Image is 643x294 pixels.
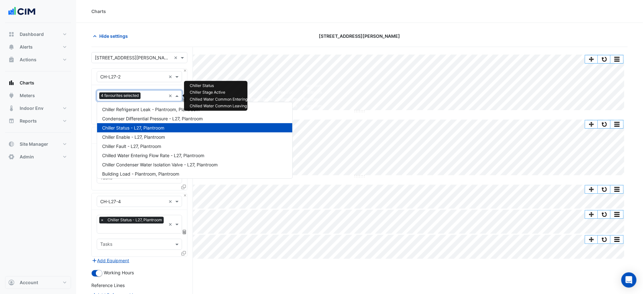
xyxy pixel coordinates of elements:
span: Account [20,279,38,286]
button: Close [183,193,187,197]
button: More Options [611,120,623,128]
app-icon: Admin [8,154,15,160]
button: Pan [585,120,598,128]
button: Pan [585,55,598,63]
td: Plantroom [275,103,300,110]
button: Close [183,69,187,73]
button: Reset [598,55,611,63]
button: Meters [5,89,71,102]
span: Condenser Differential Pressure - L27, Plantroom [102,116,203,121]
span: Clear [168,73,174,80]
div: Open Intercom Messenger [621,272,637,288]
button: Pan [585,210,598,218]
button: Alerts [5,41,71,53]
td: Chilled Water Common Entering Temperature [187,96,275,103]
div: Options List [97,102,292,178]
button: More Options [611,185,623,193]
div: Charts [91,8,106,15]
button: Actions [5,53,71,66]
span: Actions [20,57,36,63]
app-icon: Dashboard [8,31,15,37]
span: [STREET_ADDRESS][PERSON_NAME] [319,33,400,39]
span: Chiller Condenser Water Isolation Valve - L27, Plantroom [102,162,218,167]
app-icon: Indoor Env [8,105,15,111]
button: Hide settings [91,30,132,42]
span: Clear [168,92,174,99]
span: Admin [20,154,34,160]
button: Charts [5,77,71,89]
app-icon: Reports [8,118,15,124]
span: Alerts [20,44,33,50]
button: Account [5,276,71,289]
button: Reset [598,185,611,193]
button: Reports [5,115,71,127]
span: Chiller Refrigerant Leak - Plantroom, Plantroom [102,107,200,112]
button: Pan [585,185,598,193]
button: Dashboard [5,28,71,41]
td: Plantroom [300,103,325,110]
td: Chiller Stage Active [187,89,275,96]
button: Reset [598,210,611,218]
span: × [99,217,105,223]
span: Chiller Status - L27, Plantroom [102,125,164,130]
td: Chilled Water Common Leaving Temperature [187,103,275,110]
span: Reports [20,118,37,124]
td: Plantroom [300,89,325,96]
td: Plantroom [275,96,300,103]
button: Indoor Env [5,102,71,115]
span: Meters [20,92,35,99]
app-icon: Actions [8,57,15,63]
button: Pan [585,236,598,244]
button: Admin [5,150,71,163]
td: L27 [275,82,300,89]
button: Site Manager [5,138,71,150]
app-icon: Meters [8,92,15,99]
span: Chiller Fault - L27, Plantroom [102,144,161,149]
span: Site Manager [20,141,48,147]
span: Clear [168,221,174,228]
span: Clone Favourites and Tasks from this Equipment to other Equipment [181,184,186,190]
app-icon: Alerts [8,44,15,50]
td: Plantroom [300,82,325,89]
td: Plantroom [300,96,325,103]
span: Working Hours [104,270,134,275]
div: Tasks [99,241,112,249]
span: Indoor Env [20,105,43,111]
span: Chiller Status - L27, Plantroom [106,217,164,223]
label: Reference Lines [91,282,125,289]
span: Hide settings [99,33,128,39]
span: Chiller Enable - L27, Plantroom [102,134,165,140]
span: 4 favourites selected [99,92,141,99]
span: Clear [174,54,179,61]
span: Building Load - Plantroom, Plantroom [102,171,179,177]
span: Clone Favourites and Tasks from this Equipment to other Equipment [181,251,186,256]
button: Reset [598,120,611,128]
span: Chilled Water Entering Flow Rate - L27, Plantroom [102,153,204,158]
span: Charts [20,80,34,86]
app-icon: Charts [8,80,15,86]
button: More Options [611,236,623,244]
span: Choose Function [182,229,187,235]
img: Company Logo [8,5,36,18]
button: Reset [598,236,611,244]
td: Chiller Status [187,82,275,89]
button: More Options [611,210,623,218]
button: Add Equipment [91,257,130,264]
span: Dashboard [20,31,44,37]
button: More Options [611,55,623,63]
td: Plantroom [275,89,300,96]
app-icon: Site Manager [8,141,15,147]
span: Clear [168,198,174,205]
